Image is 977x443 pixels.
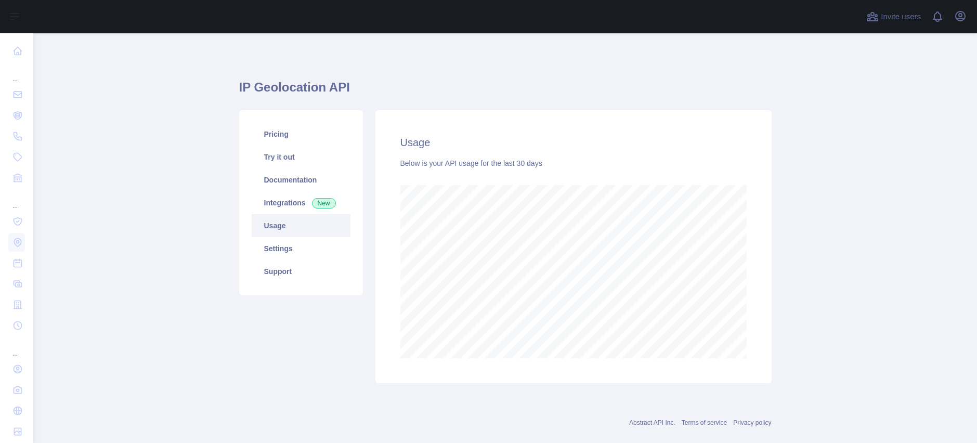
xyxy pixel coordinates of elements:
[881,11,921,23] span: Invite users
[252,214,350,237] a: Usage
[682,419,727,426] a: Terms of service
[733,419,771,426] a: Privacy policy
[8,337,25,358] div: ...
[400,135,747,150] h2: Usage
[864,8,923,25] button: Invite users
[252,191,350,214] a: Integrations New
[239,79,772,104] h1: IP Geolocation API
[252,260,350,283] a: Support
[8,62,25,83] div: ...
[252,146,350,168] a: Try it out
[312,198,336,209] span: New
[252,168,350,191] a: Documentation
[252,123,350,146] a: Pricing
[252,237,350,260] a: Settings
[400,158,747,168] div: Below is your API usage for the last 30 days
[8,189,25,210] div: ...
[629,419,675,426] a: Abstract API Inc.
